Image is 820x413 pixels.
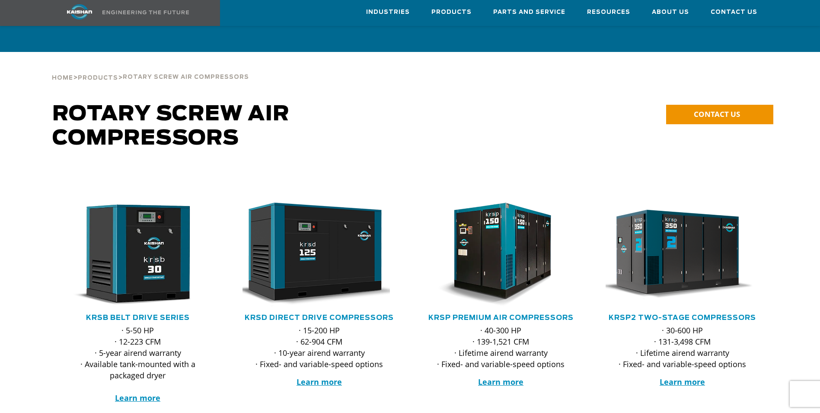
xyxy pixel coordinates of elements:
a: Industries [366,0,410,24]
img: krsb30 [54,203,208,307]
div: krsp150 [424,203,578,307]
div: krsd125 [242,203,396,307]
a: Home [52,74,73,81]
p: · 15-200 HP · 62-904 CFM · 10-year airend warranty · Fixed- and variable-speed options [242,325,396,370]
span: Rotary Screw Air Compressors [52,104,290,149]
a: Products [78,74,118,81]
a: About Us [652,0,689,24]
a: KRSP2 Two-Stage Compressors [609,314,756,321]
p: · 30-600 HP · 131-3,498 CFM · Lifetime airend warranty · Fixed- and variable-speed options [606,325,759,370]
a: Learn more [660,377,705,387]
img: krsp150 [418,203,571,307]
span: Products [431,7,472,17]
span: Products [78,75,118,81]
span: About Us [652,7,689,17]
span: Home [52,75,73,81]
div: > > [52,52,249,85]
img: krsd125 [236,203,390,307]
a: Contact Us [711,0,757,24]
span: Parts and Service [493,7,565,17]
a: KRSB Belt Drive Series [86,314,190,321]
img: krsp350 [599,203,753,307]
a: KRSP Premium Air Compressors [428,314,574,321]
span: CONTACT US [694,109,740,119]
div: krsb30 [61,203,215,307]
img: Engineering the future [102,10,189,14]
a: Learn more [115,393,160,403]
a: Learn more [297,377,342,387]
a: Products [431,0,472,24]
a: KRSD Direct Drive Compressors [245,314,394,321]
span: Contact Us [711,7,757,17]
p: · 5-50 HP · 12-223 CFM · 5-year airend warranty · Available tank-mounted with a packaged dryer [61,325,215,403]
span: Industries [366,7,410,17]
img: kaishan logo [47,4,112,19]
a: Learn more [478,377,523,387]
a: CONTACT US [666,105,773,124]
span: Rotary Screw Air Compressors [123,74,249,80]
span: Resources [587,7,630,17]
div: krsp350 [606,203,759,307]
a: Resources [587,0,630,24]
p: · 40-300 HP · 139-1,521 CFM · Lifetime airend warranty · Fixed- and variable-speed options [424,325,578,370]
a: Parts and Service [493,0,565,24]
